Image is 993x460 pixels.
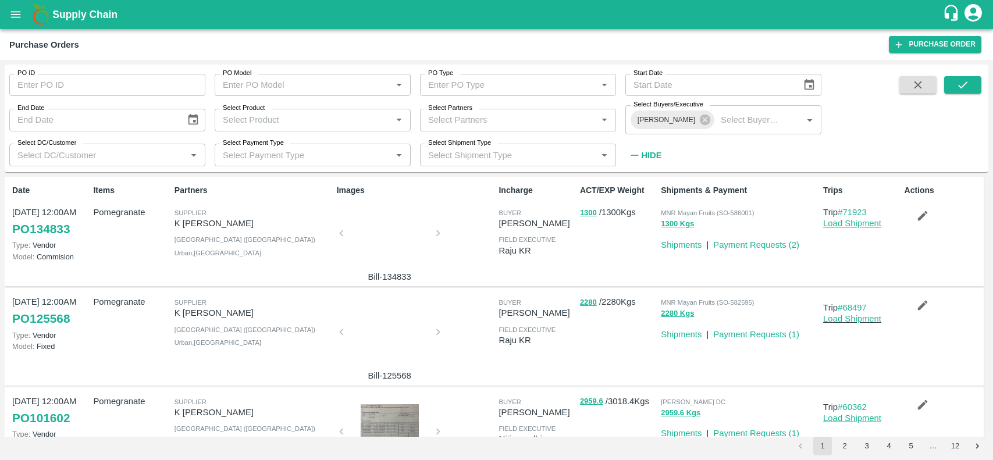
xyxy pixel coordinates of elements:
button: Open [597,148,612,163]
span: buyer [499,398,521,405]
p: Pomegranate [93,395,169,408]
a: PO125568 [12,308,70,329]
p: K [PERSON_NAME] [175,406,332,419]
p: [DATE] 12:00AM [12,206,88,219]
span: [GEOGRAPHIC_DATA] ([GEOGRAPHIC_DATA]) Urban , [GEOGRAPHIC_DATA] [175,236,315,256]
input: Select Payment Type [218,147,373,162]
p: ACT/EXP Weight [580,184,656,197]
a: Payment Requests (1) [713,330,799,339]
p: Pomegranate [93,295,169,308]
input: Enter PO ID [9,74,205,96]
a: Shipments [661,330,702,339]
span: [PERSON_NAME] DC [661,398,725,405]
p: / 2280 Kgs [580,295,656,309]
input: Select Product [218,112,388,127]
p: Nitingandhi [499,433,575,445]
button: Open [391,77,407,92]
button: Open [391,148,407,163]
span: Supplier [175,209,207,216]
p: Trips [823,184,899,197]
a: Purchase Order [889,36,981,53]
p: [PERSON_NAME] [499,217,575,230]
a: Load Shipment [823,314,881,323]
button: Go to page 3 [857,437,876,455]
button: Go to page 5 [902,437,920,455]
button: Open [597,77,612,92]
a: #60362 [838,402,867,412]
span: MNR Mayan Fruits (SO-586001) [661,209,754,216]
label: Select Product [223,104,265,113]
p: Items [93,184,169,197]
a: #71923 [838,208,867,217]
p: Vendor [12,429,88,440]
nav: pagination navigation [789,437,988,455]
button: 2280 Kgs [661,307,694,320]
p: Pomegranate [93,206,169,219]
label: Select DC/Customer [17,138,76,148]
img: logo [29,3,52,26]
button: Choose date [182,109,204,131]
label: PO ID [17,69,35,78]
a: PO134833 [12,219,70,240]
p: / 3018.4 Kgs [580,395,656,408]
span: MNR Mayan Fruits (SO-582595) [661,299,754,306]
button: 2959.6 Kgs [661,406,700,420]
button: Go to page 12 [946,437,964,455]
input: Select Shipment Type [423,147,593,162]
div: … [924,441,942,452]
label: PO Model [223,69,252,78]
span: Type: [12,331,30,340]
button: page 1 [813,437,832,455]
p: K [PERSON_NAME] [175,217,332,230]
button: Go to page 4 [880,437,898,455]
div: customer-support [942,4,963,25]
button: Open [391,112,407,127]
p: Raju KR [499,244,575,257]
label: Select Shipment Type [428,138,491,148]
span: field executive [499,236,556,243]
button: Go to page 2 [835,437,854,455]
div: account of current user [963,2,984,27]
a: PO101602 [12,408,70,429]
span: Model: [12,342,34,351]
p: Bill-134833 [346,270,433,283]
p: Images [337,184,494,197]
span: Model: [12,252,34,261]
span: [GEOGRAPHIC_DATA] ([GEOGRAPHIC_DATA]) Urban , [GEOGRAPHIC_DATA] [175,326,315,346]
p: Commision [12,251,88,262]
input: Select Partners [423,112,593,127]
button: 1300 [580,206,597,220]
input: Enter PO Model [218,77,373,92]
a: #68497 [838,303,867,312]
span: buyer [499,209,521,216]
a: Supply Chain [52,6,942,23]
p: [DATE] 12:00AM [12,295,88,308]
span: buyer [499,299,521,306]
p: Incharge [499,184,575,197]
div: | [702,323,709,341]
span: Supplier [175,398,207,405]
p: Partners [175,184,332,197]
label: PO Type [428,69,453,78]
button: Open [597,112,612,127]
p: K [PERSON_NAME] [175,306,332,319]
button: open drawer [2,1,29,28]
label: Select Partners [428,104,472,113]
p: Vendor [12,240,88,251]
a: Shipments [661,429,702,438]
button: Hide [625,145,665,165]
div: | [702,422,709,440]
p: [PERSON_NAME] [499,306,575,319]
button: 1300 Kgs [661,217,694,231]
span: field executive [499,326,556,333]
input: Select DC/Customer [13,147,183,162]
button: 2959.6 [580,395,603,408]
input: Enter PO Type [423,77,578,92]
span: field executive [499,425,556,432]
p: [DATE] 12:00AM [12,395,88,408]
label: Select Buyers/Executive [633,100,703,109]
span: Type: [12,241,30,249]
b: Supply Chain [52,9,118,20]
input: Start Date [625,74,793,96]
p: Trip [823,301,899,314]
